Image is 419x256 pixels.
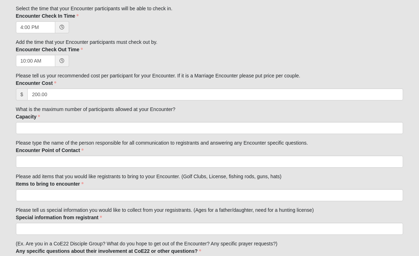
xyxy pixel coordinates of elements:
[16,12,79,19] label: Encounter Check In Time
[16,80,56,87] label: Encounter Cost
[16,180,84,187] label: Items to bring to encounter
[16,46,83,53] label: Encounter Check Out Time
[16,248,201,255] label: Any specific questions about their involvement at CoE22 or other questions?
[16,113,40,120] label: Capacity
[16,88,28,100] span: $
[16,147,84,154] label: Encounter Point of Contact
[16,214,102,221] label: Special information from registrant
[27,88,403,100] input: 0.00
